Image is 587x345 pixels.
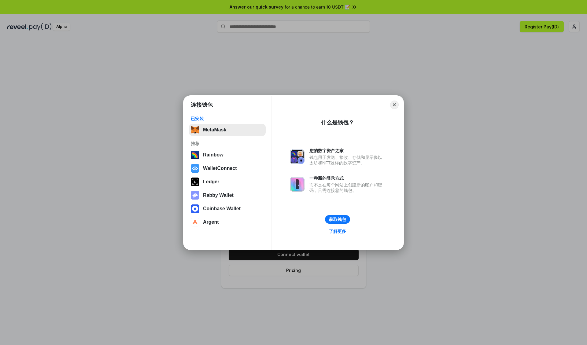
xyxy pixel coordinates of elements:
[189,216,266,228] button: Argent
[329,217,346,222] div: 获取钱包
[203,193,234,198] div: Rabby Wallet
[309,182,385,193] div: 而不是在每个网站上创建新的账户和密码，只需连接您的钱包。
[309,148,385,153] div: 您的数字资产之家
[191,164,199,173] img: svg+xml,%3Csvg%20width%3D%2228%22%20height%3D%2228%22%20viewBox%3D%220%200%2028%2028%22%20fill%3D...
[191,126,199,134] img: svg+xml,%3Csvg%20fill%3D%22none%22%20height%3D%2233%22%20viewBox%3D%220%200%2035%2033%22%20width%...
[290,177,305,192] img: svg+xml,%3Csvg%20xmlns%3D%22http%3A%2F%2Fwww.w3.org%2F2000%2Fsvg%22%20fill%3D%22none%22%20viewBox...
[329,229,346,234] div: 了解更多
[203,219,219,225] div: Argent
[191,116,264,121] div: 已安装
[203,127,226,133] div: MetaMask
[191,101,213,108] h1: 连接钱包
[203,206,241,211] div: Coinbase Wallet
[189,176,266,188] button: Ledger
[203,179,219,185] div: Ledger
[189,162,266,174] button: WalletConnect
[189,149,266,161] button: Rainbow
[309,175,385,181] div: 一种新的登录方式
[290,149,305,164] img: svg+xml,%3Csvg%20xmlns%3D%22http%3A%2F%2Fwww.w3.org%2F2000%2Fsvg%22%20fill%3D%22none%22%20viewBox...
[191,204,199,213] img: svg+xml,%3Csvg%20width%3D%2228%22%20height%3D%2228%22%20viewBox%3D%220%200%2028%2028%22%20fill%3D...
[325,215,350,224] button: 获取钱包
[191,218,199,226] img: svg+xml,%3Csvg%20width%3D%2228%22%20height%3D%2228%22%20viewBox%3D%220%200%2028%2028%22%20fill%3D...
[189,203,266,215] button: Coinbase Wallet
[325,227,350,235] a: 了解更多
[203,166,237,171] div: WalletConnect
[189,189,266,201] button: Rabby Wallet
[321,119,354,126] div: 什么是钱包？
[390,101,399,109] button: Close
[191,151,199,159] img: svg+xml,%3Csvg%20width%3D%22120%22%20height%3D%22120%22%20viewBox%3D%220%200%20120%20120%22%20fil...
[309,155,385,166] div: 钱包用于发送、接收、存储和显示像以太坊和NFT这样的数字资产。
[189,124,266,136] button: MetaMask
[191,141,264,146] div: 推荐
[203,152,223,158] div: Rainbow
[191,191,199,200] img: svg+xml,%3Csvg%20xmlns%3D%22http%3A%2F%2Fwww.w3.org%2F2000%2Fsvg%22%20fill%3D%22none%22%20viewBox...
[191,178,199,186] img: svg+xml,%3Csvg%20xmlns%3D%22http%3A%2F%2Fwww.w3.org%2F2000%2Fsvg%22%20width%3D%2228%22%20height%3...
